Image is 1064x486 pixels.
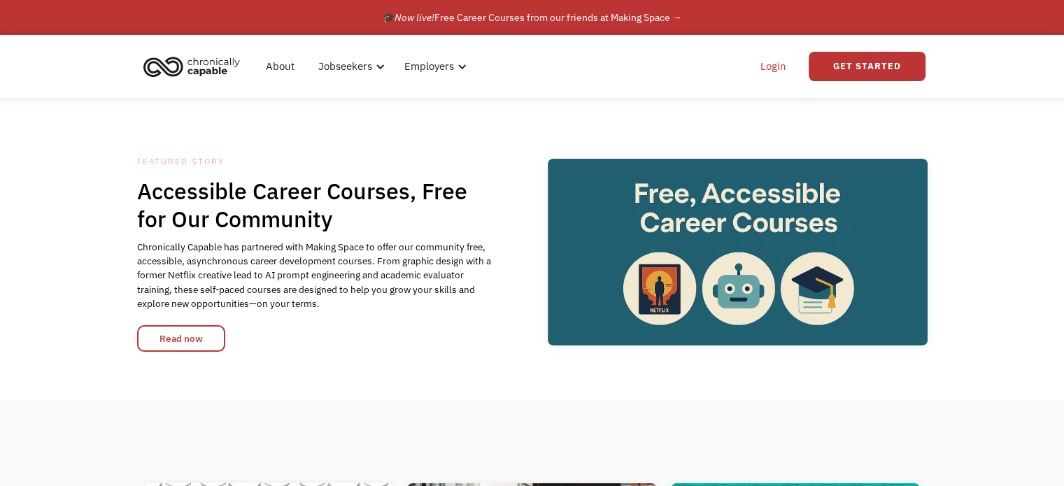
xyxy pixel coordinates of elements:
h1: Accessible Career Courses, Free for Our Community [137,177,493,233]
div: Jobseekers [310,44,389,89]
img: Chronically Capable logo [139,51,244,82]
div: Jobseekers [318,58,372,75]
a: home [139,51,250,82]
div: Employers [404,58,454,75]
div: Employers [396,44,471,89]
a: Login [752,44,795,89]
a: About [257,44,303,89]
a: Get Started [809,52,925,81]
div: Chronically Capable has partnered with Making Space to offer our community free, accessible, asyn... [137,240,493,311]
div: Featured Story [137,153,493,170]
a: Read now [137,325,225,352]
em: Now live! [395,11,434,24]
div: 🎓 Free Career Courses from our friends at Making Space → [383,9,682,26]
